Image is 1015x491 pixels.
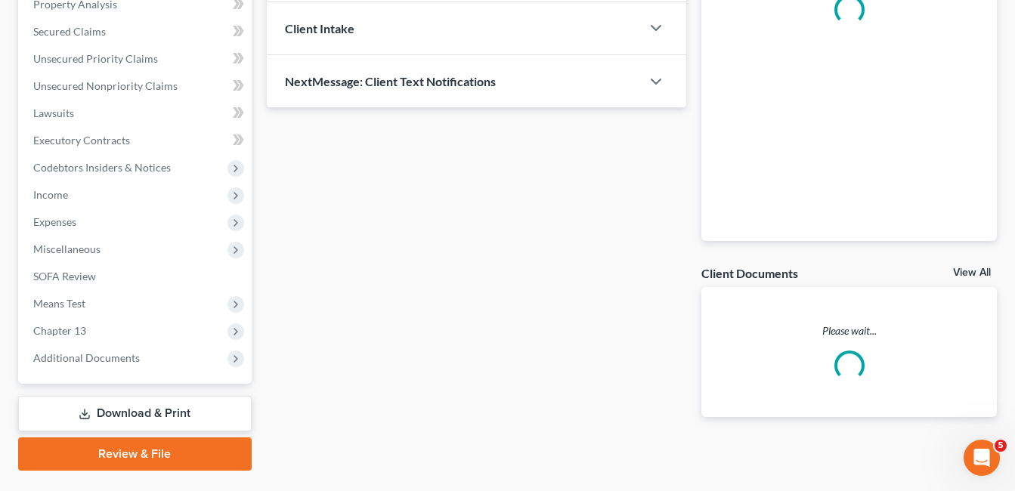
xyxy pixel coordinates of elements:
span: Client Intake [285,21,354,36]
a: Lawsuits [21,100,252,127]
span: Expenses [33,215,76,228]
span: Chapter 13 [33,324,86,337]
iframe: Intercom live chat [964,440,1000,476]
a: View All [953,267,991,278]
span: Lawsuits [33,107,74,119]
a: SOFA Review [21,263,252,290]
span: Codebtors Insiders & Notices [33,161,171,174]
span: SOFA Review [33,270,96,283]
span: Executory Contracts [33,134,130,147]
a: Download & Print [18,396,252,431]
span: Secured Claims [33,25,106,38]
a: Unsecured Nonpriority Claims [21,73,252,100]
span: Additional Documents [33,351,140,364]
span: Means Test [33,297,85,310]
span: NextMessage: Client Text Notifications [285,74,496,88]
span: Unsecured Nonpriority Claims [33,79,178,92]
div: Client Documents [701,265,798,281]
a: Executory Contracts [21,127,252,154]
a: Unsecured Priority Claims [21,45,252,73]
span: Income [33,188,68,201]
span: Unsecured Priority Claims [33,52,158,65]
p: Please wait... [701,323,997,338]
span: 5 [995,440,1007,452]
a: Secured Claims [21,18,252,45]
span: Miscellaneous [33,242,101,255]
a: Review & File [18,437,252,471]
